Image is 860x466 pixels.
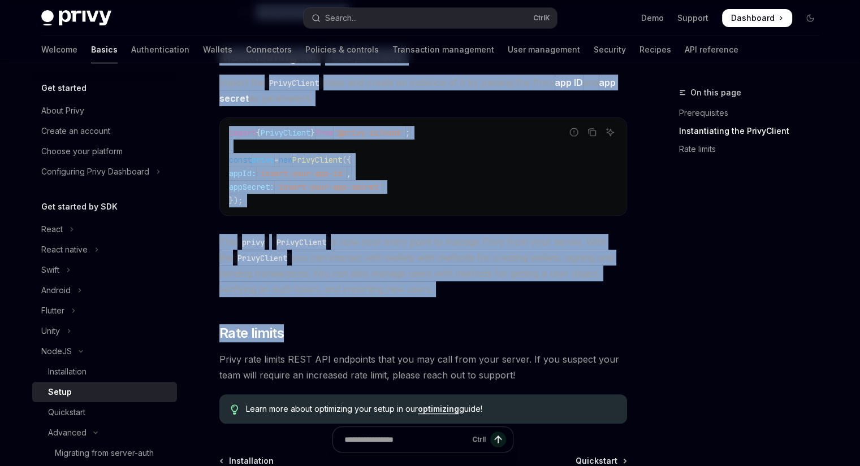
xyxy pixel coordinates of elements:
[32,402,177,423] a: Quickstart
[32,260,177,280] button: Toggle Swift section
[91,36,118,63] a: Basics
[685,36,738,63] a: API reference
[48,365,87,378] div: Installation
[392,36,494,63] a: Transaction management
[347,168,351,178] span: ,
[342,155,351,165] span: ({
[41,124,110,138] div: Create an account
[641,12,664,24] a: Demo
[41,200,118,214] h5: Get started by SDK
[55,446,154,460] div: Migrating from server-auth
[344,427,468,452] input: Ask a question...
[639,36,671,63] a: Recipes
[304,8,557,28] button: Open search
[231,404,239,415] svg: Tip
[508,36,580,63] a: User management
[32,101,177,121] a: About Privy
[32,321,177,341] button: Toggle Unity section
[32,423,177,443] button: Toggle Advanced section
[274,182,383,192] span: 'insert-your-app-secret'
[265,77,323,89] code: PrivyClient
[490,432,506,447] button: Send message
[41,345,72,358] div: NodeJS
[32,300,177,321] button: Toggle Flutter section
[41,223,63,236] div: React
[246,403,615,415] span: Learn more about optimizing your setup in our guide!
[41,36,77,63] a: Welcome
[41,284,71,297] div: Android
[567,125,581,140] button: Report incorrect code
[48,426,87,439] div: Advanced
[32,341,177,362] button: Toggle NodeJS section
[32,121,177,141] a: Create an account
[41,243,88,256] div: React native
[256,128,261,138] span: {
[41,304,64,317] div: Flutter
[48,406,85,419] div: Quickstart
[32,162,177,182] button: Toggle Configuring Privy Dashboard section
[405,128,410,138] span: ;
[279,155,292,165] span: new
[41,324,60,338] div: Unity
[801,9,819,27] button: Toggle dark mode
[41,104,84,117] div: About Privy
[32,382,177,402] a: Setup
[41,10,111,26] img: dark logo
[679,122,828,140] a: Instantiating the PrivyClient
[219,234,627,297] span: This is now your entry point to manage Privy from your server. With the you can interact with wal...
[229,182,274,192] span: appSecret:
[585,125,599,140] button: Copy the contents from the code block
[229,168,256,178] span: appId:
[41,81,87,95] h5: Get started
[679,140,828,158] a: Rate limits
[292,155,342,165] span: PrivyClient
[48,385,72,399] div: Setup
[32,219,177,239] button: Toggle React section
[41,165,149,178] div: Configuring Privy Dashboard
[41,263,59,277] div: Swift
[32,239,177,260] button: Toggle React native section
[229,155,252,165] span: const
[594,36,626,63] a: Security
[32,280,177,300] button: Toggle Android section
[246,36,292,63] a: Connectors
[237,236,269,249] code: privy
[333,128,405,138] span: '@privy-io/node'
[533,14,550,23] span: Ctrl K
[233,252,292,264] code: PrivyClient
[310,128,315,138] span: }
[722,9,792,27] a: Dashboard
[261,128,310,138] span: PrivyClient
[131,36,189,63] a: Authentication
[32,362,177,382] a: Installation
[219,75,627,106] span: Import the class and create an instance of it by passing the Privy and as parameters.
[603,125,617,140] button: Ask AI
[256,168,347,178] span: 'insert-your-app-id'
[229,128,256,138] span: import
[274,155,279,165] span: =
[32,443,177,463] a: Migrating from server-auth
[418,404,459,414] a: optimizing
[731,12,775,24] span: Dashboard
[203,36,232,63] a: Wallets
[252,155,274,165] span: privy
[41,145,123,158] div: Choose your platform
[555,77,583,88] strong: app ID
[679,104,828,122] a: Prerequisites
[219,324,284,342] span: Rate limits
[305,36,379,63] a: Policies & controls
[32,141,177,162] a: Choose your platform
[272,236,331,249] code: PrivyClient
[219,351,627,383] span: Privy rate limits REST API endpoints that you may call from your server. If you suspect your team...
[229,195,243,206] span: });
[315,128,333,138] span: from
[690,86,741,99] span: On this page
[325,11,357,25] div: Search...
[677,12,708,24] a: Support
